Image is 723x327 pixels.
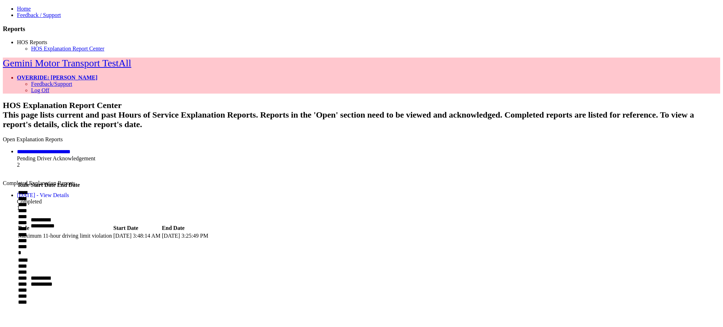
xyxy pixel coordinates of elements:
[3,136,720,143] div: Open Explanation Reports
[17,39,47,45] a: HOS Reports
[31,87,49,93] a: Log Off
[17,192,69,198] a: [DATE] - View Details
[113,232,161,239] td: [DATE] 3:48:14 AM
[17,205,720,211] div: 1
[17,75,97,81] a: OVERRIDE: [PERSON_NAME]
[17,12,61,18] a: Feedback / Support
[162,233,208,239] div: [DATE] 3:25:49 PM
[113,225,161,232] th: Start Date
[18,225,112,232] th: Rule
[17,198,42,204] span: Completed
[3,25,720,33] h3: Reports
[18,232,112,239] td: Maximum 11-hour driving limit violation
[3,110,720,129] div: This page lists current and past Hours of Service Explanation Reports. Reports in the 'Open' sect...
[31,46,104,52] a: HOS Explanation Report Center
[3,180,720,186] div: Completed Explanation Reports
[31,81,72,87] a: Feedback/Support
[17,6,31,12] a: Home
[3,101,720,129] h2: HOS Explanation Report Center
[17,155,95,161] span: Pending Driver Acknowledgement
[3,58,131,69] a: Gemini Motor Transport TestAll
[17,162,720,168] div: 2
[161,225,209,232] th: End Date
